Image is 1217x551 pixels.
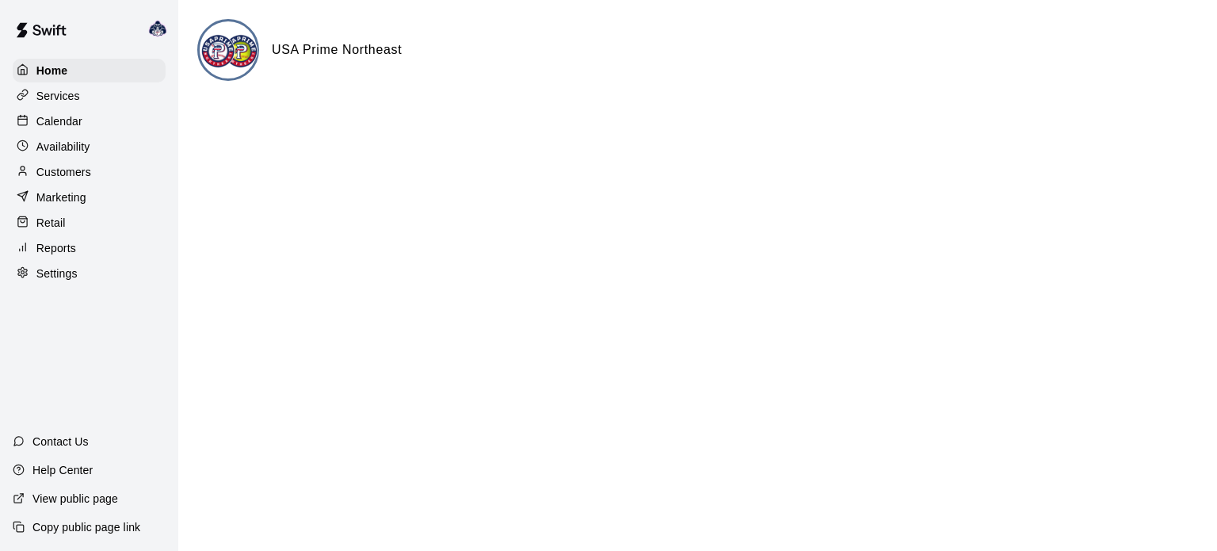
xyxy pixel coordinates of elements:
[272,40,402,60] h6: USA Prime Northeast
[200,21,259,81] img: USA Prime Northeast logo
[145,13,178,44] div: Larry Yurkonis
[13,186,166,209] a: Marketing
[36,139,90,155] p: Availability
[36,215,66,231] p: Retail
[36,164,91,180] p: Customers
[36,88,80,104] p: Services
[32,462,93,478] p: Help Center
[13,262,166,285] a: Settings
[36,113,82,129] p: Calendar
[36,189,86,205] p: Marketing
[148,19,167,38] img: Larry Yurkonis
[13,59,166,82] a: Home
[36,63,68,78] p: Home
[36,266,78,281] p: Settings
[32,519,140,535] p: Copy public page link
[13,109,166,133] a: Calendar
[32,491,118,507] p: View public page
[13,135,166,159] a: Availability
[36,240,76,256] p: Reports
[13,84,166,108] a: Services
[13,236,166,260] a: Reports
[13,211,166,235] a: Retail
[32,434,89,450] p: Contact Us
[13,160,166,184] a: Customers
